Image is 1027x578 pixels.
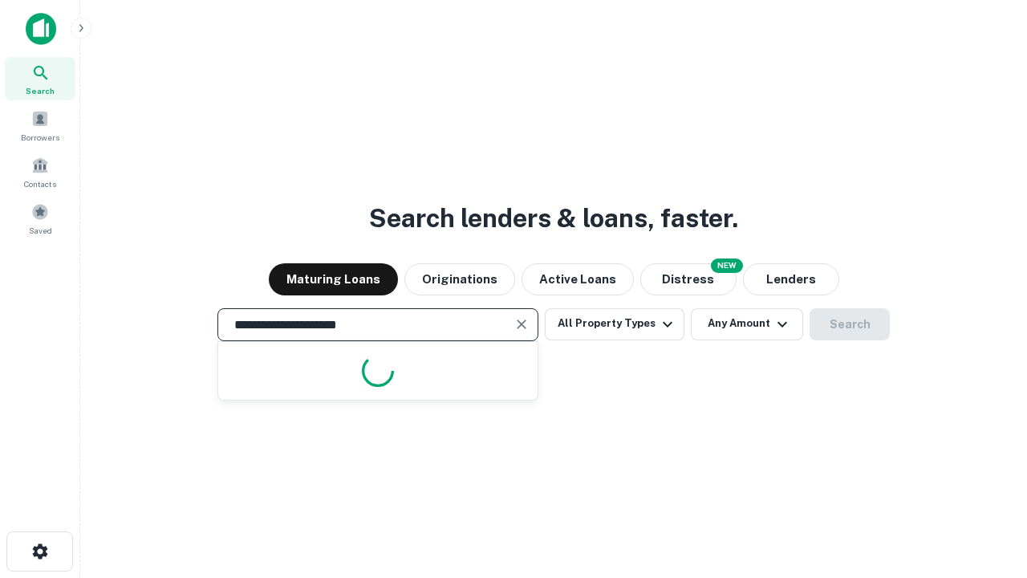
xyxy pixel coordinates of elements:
span: Saved [29,224,52,237]
div: NEW [711,258,743,273]
iframe: Chat Widget [947,450,1027,527]
span: Borrowers [21,131,59,144]
a: Search [5,57,75,100]
button: Any Amount [691,308,803,340]
button: Originations [404,263,515,295]
span: Contacts [24,177,56,190]
button: Search distressed loans with lien and other non-mortgage details. [640,263,737,295]
button: Active Loans [522,263,634,295]
span: Search [26,84,55,97]
a: Borrowers [5,104,75,147]
a: Saved [5,197,75,240]
a: Contacts [5,150,75,193]
button: All Property Types [545,308,684,340]
button: Maturing Loans [269,263,398,295]
button: Clear [510,313,533,336]
button: Lenders [743,263,839,295]
h3: Search lenders & loans, faster. [369,199,738,238]
img: capitalize-icon.png [26,13,56,45]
